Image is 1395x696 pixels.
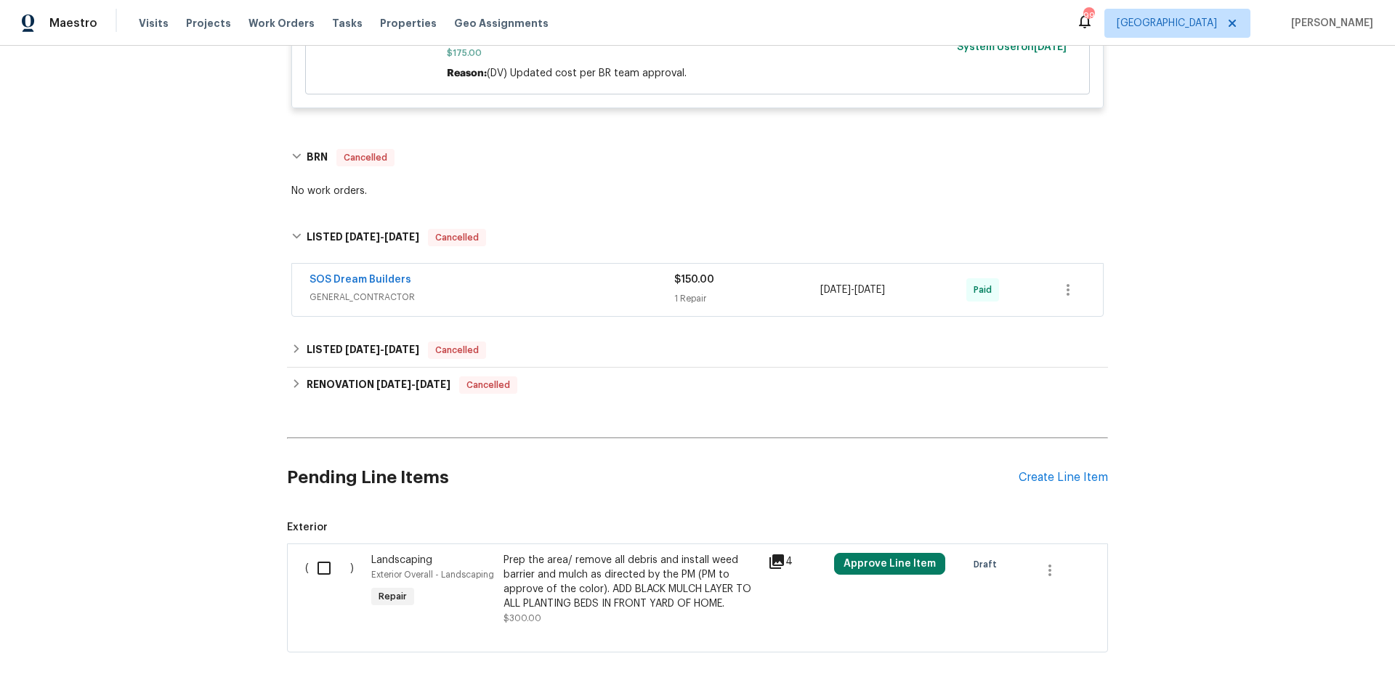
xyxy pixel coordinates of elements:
div: BRN Cancelled [287,134,1108,181]
span: - [345,232,419,242]
span: [DATE] [820,285,851,295]
span: Cancelled [461,378,516,392]
span: [GEOGRAPHIC_DATA] [1117,16,1217,31]
div: LISTED [DATE]-[DATE]Cancelled [287,333,1108,368]
button: Approve Line Item [834,553,945,575]
div: No work orders. [291,184,1104,198]
span: Visits [139,16,169,31]
span: GENERAL_CONTRACTOR [310,290,674,304]
span: - [376,379,450,389]
span: [DATE] [854,285,885,295]
span: Landscaping [371,555,432,565]
span: Geo Assignments [454,16,549,31]
span: Reason: [447,68,487,78]
span: - [345,344,419,355]
h6: BRN [307,149,328,166]
span: $175.00 [447,46,949,60]
div: LISTED [DATE]-[DATE]Cancelled [287,214,1108,261]
span: Properties [380,16,437,31]
span: Work Orders [248,16,315,31]
div: ( ) [301,549,367,630]
span: [DATE] [416,379,450,389]
span: (DV) Updated cost per BR team approval. [487,68,687,78]
span: Tasks [332,18,363,28]
span: Projects [186,16,231,31]
span: $300.00 [504,614,541,623]
span: Cancelled [429,343,485,357]
div: RENOVATION [DATE]-[DATE]Cancelled [287,368,1108,402]
span: Exterior [287,520,1108,535]
h2: Pending Line Items [287,444,1019,511]
span: Cancelled [338,150,393,165]
span: [DATE] [376,379,411,389]
div: 4 [768,553,825,570]
span: [DATE] [345,232,380,242]
h6: LISTED [307,229,419,246]
span: [DATE] [345,344,380,355]
h6: RENOVATION [307,376,450,394]
span: Exterior Overall - Landscaping [371,570,494,579]
div: Prep the area/ remove all debris and install weed barrier and mulch as directed by the PM (PM to ... [504,553,759,611]
span: Paid [974,283,998,297]
span: Maestro [49,16,97,31]
span: [PERSON_NAME] [1285,16,1373,31]
h6: LISTED [307,341,419,359]
span: [DATE] [1034,42,1067,52]
span: Repair [373,589,413,604]
span: - [820,283,885,297]
a: SOS Dream Builders [310,275,411,285]
div: Create Line Item [1019,471,1108,485]
span: Draft [974,557,1003,572]
div: 99 [1083,9,1093,23]
span: [DATE] [384,344,419,355]
span: Cancelled [429,230,485,245]
span: $150.00 [674,275,714,285]
div: 1 Repair [674,291,820,306]
span: [DATE] [384,232,419,242]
